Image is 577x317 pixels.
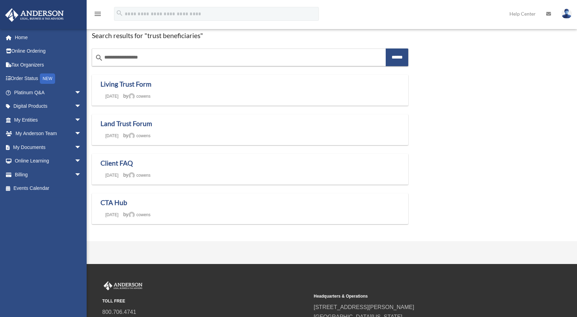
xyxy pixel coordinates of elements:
img: Anderson Advisors Platinum Portal [3,8,66,22]
img: Anderson Advisors Platinum Portal [102,281,144,290]
span: arrow_drop_down [75,140,88,155]
a: Order StatusNEW [5,72,92,86]
a: [DATE] [100,173,123,178]
a: Platinum Q&Aarrow_drop_down [5,86,92,99]
span: by [123,212,150,217]
i: search [95,54,103,62]
a: Digital Productsarrow_drop_down [5,99,92,113]
a: Land Trust Forum [100,120,152,127]
a: [DATE] [100,133,123,138]
span: by [123,133,150,138]
span: arrow_drop_down [75,99,88,114]
a: Online Learningarrow_drop_down [5,154,92,168]
span: arrow_drop_down [75,113,88,127]
a: Home [5,30,88,44]
a: cowens [129,173,151,178]
i: search [116,9,123,17]
a: cowens [129,94,151,99]
a: Events Calendar [5,182,92,195]
small: TOLL FREE [102,298,309,305]
small: Headquarters & Operations [314,293,520,300]
span: arrow_drop_down [75,127,88,141]
img: User Pic [561,9,572,19]
a: My Entitiesarrow_drop_down [5,113,92,127]
a: Tax Organizers [5,58,92,72]
a: 800.706.4741 [102,309,136,315]
span: arrow_drop_down [75,168,88,182]
a: My Anderson Teamarrow_drop_down [5,127,92,141]
a: cowens [129,212,151,217]
a: [STREET_ADDRESS][PERSON_NAME] [314,304,414,310]
a: [DATE] [100,94,123,99]
a: CTA Hub [100,199,127,206]
span: by [123,93,150,99]
a: Living Trust Form [100,80,151,88]
i: menu [94,10,102,18]
span: arrow_drop_down [75,154,88,168]
a: [DATE] [100,212,123,217]
a: cowens [129,133,151,138]
span: arrow_drop_down [75,86,88,100]
div: NEW [40,73,55,84]
a: menu [94,12,102,18]
a: Client FAQ [100,159,133,167]
a: My Documentsarrow_drop_down [5,140,92,154]
a: Billingarrow_drop_down [5,168,92,182]
a: Online Ordering [5,44,92,58]
span: by [123,172,150,178]
h1: Search results for "trust beneficiaries" [92,32,408,40]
